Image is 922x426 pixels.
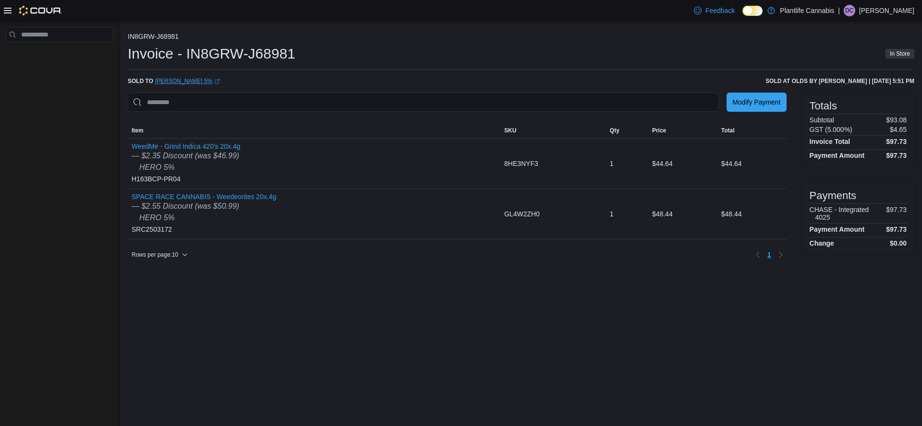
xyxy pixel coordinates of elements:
[810,206,869,213] h6: CHASE - Integrated
[500,123,606,138] button: SKU
[139,213,175,222] i: HERO 5%
[810,126,852,133] h6: GST (5.000%)
[132,193,276,201] button: SPACE RACE CANNABIS - Weedeorites 20x.4g
[721,127,735,134] span: Total
[810,152,865,159] h4: Payment Amount
[132,142,241,150] button: WeedMe - Grind Indica 420's 20x.4g
[775,249,787,260] button: Next page
[155,77,220,85] a: [PERSON_NAME] 5%External link
[128,93,719,112] input: This is a search bar. As you type, the results lower in the page will automatically filter.
[764,247,775,262] ul: Pagination for table: MemoryTable from EuiInMemoryTable
[780,5,834,16] p: Plantlife Cannabis
[705,6,735,15] span: Feedback
[606,204,648,224] div: 1
[886,49,914,59] span: In Store
[128,33,179,40] button: IN8GRW-J68981
[139,163,175,171] i: HERO 5%
[606,123,648,138] button: Qty
[844,5,855,16] div: Donna Chapman
[128,77,220,85] div: Sold to
[128,249,192,260] button: Rows per page:10
[717,154,787,173] div: $44.64
[128,44,295,63] h1: Invoice - IN8GRW-J68981
[810,100,837,112] h3: Totals
[838,5,840,16] p: |
[132,150,241,162] div: — $2.35 Discount (was $46.99)
[504,208,540,220] span: GL4W2ZH0
[810,225,865,233] h4: Payment Amount
[886,225,907,233] h4: $97.73
[890,126,907,133] p: $4.65
[648,204,717,224] div: $48.44
[810,239,834,247] h4: Change
[648,154,717,173] div: $44.64
[504,127,516,134] span: SKU
[648,123,717,138] button: Price
[742,6,763,16] input: Dark Mode
[752,249,764,260] button: Previous page
[717,204,787,224] div: $48.44
[752,247,787,262] nav: Pagination for table: MemoryTable from EuiInMemoryTable
[132,193,276,235] div: SRC2503172
[764,247,775,262] button: Page 1 of 1
[767,250,771,260] span: 1
[859,5,914,16] p: [PERSON_NAME]
[732,97,780,107] span: Modify Payment
[504,158,538,169] span: 8HE3NYF3
[610,127,619,134] span: Qty
[810,116,834,124] h6: Subtotal
[652,127,666,134] span: Price
[810,138,850,145] h4: Invoice Total
[132,127,144,134] span: Item
[690,1,739,20] a: Feedback
[128,123,500,138] button: Item
[6,44,113,67] nav: Complex example
[810,190,857,201] h3: Payments
[19,6,62,15] img: Cova
[717,123,787,138] button: Total
[886,138,907,145] h4: $97.73
[132,142,241,185] div: H163BCP-PR04
[128,33,914,42] nav: An example of EuiBreadcrumbs
[132,251,178,259] span: Rows per page : 10
[765,77,914,85] h6: Sold at Olds by [PERSON_NAME] | [DATE] 5:51 PM
[606,154,648,173] div: 1
[886,116,907,124] p: $93.08
[727,93,786,112] button: Modify Payment
[890,49,910,58] span: In Store
[886,152,907,159] h4: $97.73
[214,79,220,84] svg: External link
[132,201,276,212] div: — $2.55 Discount (was $50.99)
[886,206,907,221] p: $97.73
[815,213,869,221] h6: 4025
[890,239,907,247] h4: $0.00
[845,5,853,16] span: DC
